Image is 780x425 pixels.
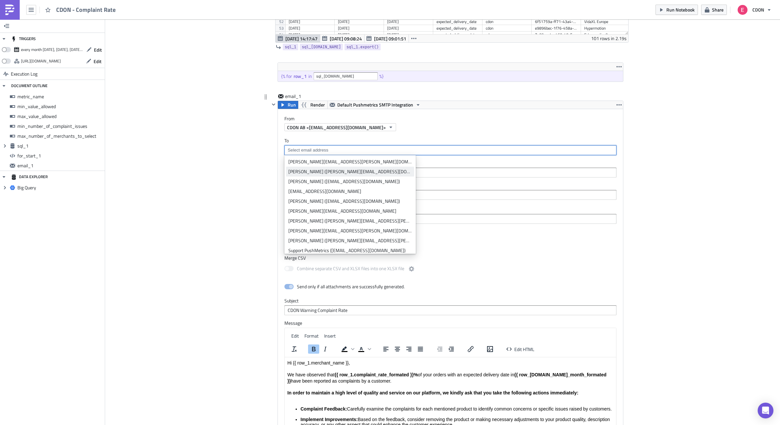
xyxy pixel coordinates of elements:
[302,44,341,50] span: sql_[DOMAIN_NAME]
[286,147,614,153] input: Select em ail add ress
[338,18,381,25] div: [DATE]
[285,35,318,42] span: [DATE] 14:17:47
[284,123,396,131] button: CDON AB <[EMAIL_ADDRESS][DOMAIN_NAME]>
[21,56,61,66] div: https://pushmetrics.io/api/v1/report/GJokqAQL5b/webhook?token=5a57b5d51a5049cb9a703211c1f1f2d4
[17,123,103,129] span: min_number_of_complaint_issues
[408,265,415,273] button: Combine separate CSV and XLSX files into one XLSX file
[284,182,616,188] label: BCC
[17,94,103,100] span: metric_name
[415,344,426,354] button: Justify
[338,25,381,32] div: [DATE]
[284,229,616,235] label: Merge PDF
[436,32,479,38] div: expected_delivery_date
[392,344,403,354] button: Align center
[288,218,412,224] div: [PERSON_NAME] ([PERSON_NAME][EMAIL_ADDRESS][PERSON_NAME][DOMAIN_NAME])
[514,346,534,353] span: Edit HTML
[327,101,423,109] button: Default Pushmetrics SMTP Integration
[16,59,329,75] li: Based on the feedback, consider removing the product or making necessary adjustments to your prod...
[288,158,412,165] div: [PERSON_NAME][EMAIL_ADDRESS][PERSON_NAME][DOMAIN_NAME]
[288,178,412,185] div: [PERSON_NAME] ([EMAIL_ADDRESS][DOMAIN_NAME])
[294,73,308,79] div: row_1
[17,163,103,169] span: email_1
[5,5,15,15] img: PushMetrics
[403,344,414,354] button: Align right
[584,25,627,32] div: Hypermotion
[387,18,430,25] div: [DATE]
[308,344,319,354] button: Bold
[3,80,329,86] p: You can find more statistics on your Merchant Performance in .
[436,25,479,32] div: expected_delivery_date
[584,32,627,38] div: Erksononline9
[272,112,281,117] a: here
[320,344,331,354] button: Italic
[535,18,578,25] div: 6f51759a-ff71-43a4-8f0d-bf194c839baa
[701,5,727,15] button: Share
[330,35,362,42] span: [DATE] 09:08:24
[656,5,698,15] button: Run Notebook
[737,4,748,15] img: Avatar
[486,18,528,25] div: cdon
[434,344,445,354] button: Decrease indent
[278,101,298,109] button: Run
[17,113,103,119] span: max_value_allowed
[535,32,578,38] div: 7e09aca4-e460-40c5-9dc5-d4242f782e8f
[591,35,627,42] div: 101 rows in 2.19s
[11,171,48,183] div: DATA EXPLORER
[284,116,623,122] label: From
[304,332,319,339] span: Format
[16,49,62,54] strong: Complaint Feedback:
[17,143,103,149] span: sql_1
[128,80,182,85] a: CDON Merchant Analytics
[284,160,616,166] label: CC
[286,216,614,222] input: Search...
[758,403,773,418] div: Open Intercom Messenger
[291,332,299,339] span: Edit
[535,25,578,32] div: e9896bec-1f76-458a-b1ef-ac205555671e
[285,44,296,50] span: sql_1
[288,101,296,109] span: Run
[94,46,102,53] span: Edit
[3,15,322,26] strong: {{ row_[DOMAIN_NAME]_month_formated }}
[11,80,48,92] div: DOCUMENT OUTLINE
[17,104,103,109] span: min_value_allowed
[345,44,381,50] a: sql_1.export()
[289,18,331,25] div: [DATE]
[3,3,329,247] body: Rich Text Area. Press ALT-0 for help.
[283,44,298,50] a: sql_1
[387,32,430,38] div: [DATE]
[281,73,294,79] div: {% for
[486,32,528,38] div: cdon
[288,208,412,214] div: [PERSON_NAME][EMAIL_ADDRESS][DOMAIN_NAME]
[734,3,775,17] button: CDON
[21,45,83,55] div: every month on Monday, Tuesday, Wednesday, Thursday, Friday, Saturday, Sunday
[121,88,160,94] a: CDON Help Center
[446,344,457,354] button: Increase indent
[387,25,430,32] div: [DATE]
[465,344,476,354] button: Insert/edit link
[284,298,616,304] label: Subject
[310,101,325,109] span: Render
[16,59,73,65] strong: Implement Improvements:
[276,35,320,42] button: [DATE] 14:17:47
[364,35,409,42] button: [DATE] 09:01:51
[338,32,381,38] div: [DATE]
[270,101,278,108] button: Hide content
[16,49,329,59] li: Carefully examine the complaints for each mentioned product to identify common concerns or specif...
[3,3,329,44] p: Hi {{ row_1.merchant_name }}, We have observed that of your orders with an expected delivery date...
[337,101,413,109] span: Default Pushmetrics SMTP Integration
[285,93,311,100] span: email_1
[83,56,105,66] button: Edit
[3,100,325,117] em: To deliver the best possible customer experience, we closely monitor performance parameters to ma...
[284,206,616,212] label: Attachments
[379,73,385,79] div: %}
[286,169,614,176] input: Select em ail add ress
[94,58,101,65] span: Edit
[752,6,764,13] span: CDON
[308,73,314,79] div: in
[288,237,412,244] div: [PERSON_NAME] ([PERSON_NAME][EMAIL_ADDRESS][PERSON_NAME][DOMAIN_NAME])
[300,44,343,50] a: sql_[DOMAIN_NAME]
[56,6,116,13] span: CDON - Complaint Rate
[288,168,412,175] div: [PERSON_NAME] ([PERSON_NAME][EMAIL_ADDRESS][DOMAIN_NAME])
[289,344,300,354] button: Clear formatting
[289,32,331,38] div: [DATE]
